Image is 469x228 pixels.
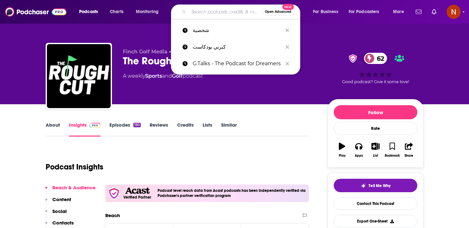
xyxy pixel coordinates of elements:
[189,7,262,17] input: Search podcasts, credits, & more...
[334,179,417,192] button: tell me why sparkleTell Me Why
[109,122,141,137] a: Episodes150
[177,122,194,137] a: Credits
[193,22,282,39] p: شخصية
[345,7,389,17] button: open menu
[123,72,203,80] div: A weekly podcast
[393,7,404,16] span: More
[108,187,120,200] img: verfied icon
[162,73,172,79] span: and
[429,6,439,17] a: Show notifications dropdown
[46,162,103,172] h1: Podcast Insights
[52,185,95,191] p: Reach & Audience
[158,188,306,198] h4: Podcast level reach data from Acast podcasts has been independently verified via Podchaser's part...
[349,7,379,16] span: For Podcasters
[385,154,400,158] div: Bookmark
[342,79,409,84] span: Good podcast? Give it some love!
[172,73,182,79] a: Golf
[350,138,367,161] button: Apps
[46,122,60,137] a: About
[193,55,282,72] p: G.Talks - The Podcast for Dreamers
[405,154,413,158] div: Share
[136,7,159,16] span: Monitoring
[334,215,417,227] button: Export One-Sheet
[339,154,346,158] div: Play
[193,39,282,55] p: كبرني بودكاست
[361,183,366,188] img: tell me why sparkle
[105,212,120,218] h2: Reach
[401,138,417,161] button: Share
[171,55,300,72] a: G.Talks - The Podcast for Dreamers
[45,208,67,220] button: Social
[171,22,300,39] a: شخصية
[282,4,294,10] span: New
[447,5,461,19] img: User Profile
[384,138,400,161] button: Bookmark
[367,138,384,161] button: List
[47,44,111,108] img: The Rough Cut Golf Podcast
[355,154,363,158] div: Apps
[5,6,66,18] img: Podchaser - Follow, Share and Rate Podcasts
[89,123,100,128] img: Podchaser Pro
[389,7,412,17] button: open menu
[328,49,423,88] div: verified Badge62Good podcast? Give it some love!
[334,105,417,119] button: Follow
[131,7,167,17] button: open menu
[177,4,306,19] div: Search podcasts, credits, & more...
[79,7,98,16] span: Podcasts
[334,138,350,161] button: Play
[123,49,167,55] span: Finch Golf Media
[45,196,71,208] button: Content
[373,154,378,158] div: List
[52,196,71,202] p: Content
[262,8,294,16] button: Open AdvancedNew
[75,7,106,17] button: open menu
[52,220,74,226] p: Contacts
[123,195,151,199] h5: Verified Partner
[370,53,387,64] span: 62
[171,39,300,55] a: كبرني بودكاست
[106,7,127,17] a: Charts
[265,10,291,13] span: Open Advanced
[368,183,391,188] span: Tell Me Why
[364,53,387,64] a: 62
[133,123,141,127] div: 150
[309,7,346,17] button: open menu
[150,122,168,137] a: Reviews
[447,5,461,19] button: Show profile menu
[347,54,359,63] img: verified Badge
[413,6,424,17] a: Show notifications dropdown
[447,5,461,19] span: Logged in as AdelNBM
[169,49,186,55] span: •
[69,122,100,137] a: InsightsPodchaser Pro
[221,122,237,137] a: Similar
[45,185,95,196] button: Reach & Audience
[125,187,149,194] img: Acast
[110,7,123,16] span: Charts
[334,122,417,135] div: Rate
[52,208,67,214] p: Social
[313,7,338,16] span: For Business
[203,122,212,137] a: Lists
[334,197,417,210] a: Contact This Podcast
[145,73,162,79] a: Sports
